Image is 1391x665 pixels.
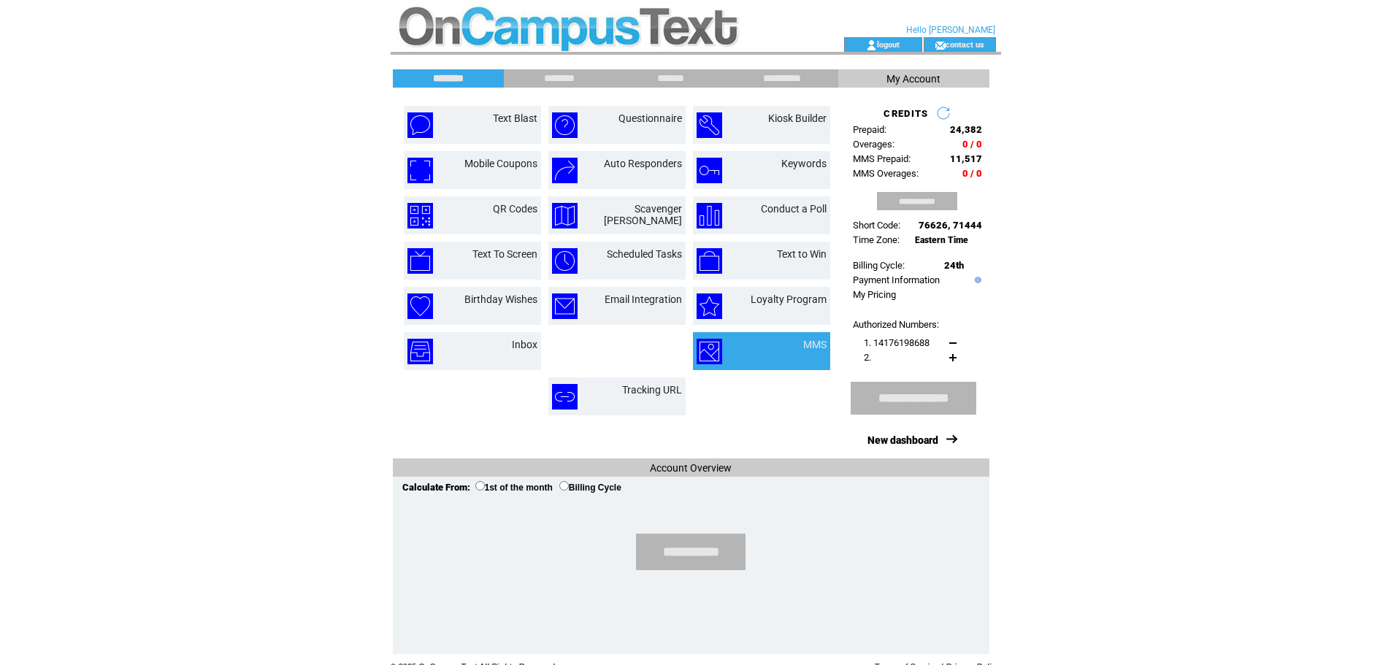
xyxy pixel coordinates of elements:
img: account_icon.gif [866,39,877,51]
img: auto-responders.png [552,158,578,183]
a: Payment Information [853,274,940,285]
a: Scavenger [PERSON_NAME] [604,203,682,226]
a: Scheduled Tasks [607,248,682,260]
a: contact us [946,39,984,49]
span: Short Code: [853,220,900,231]
span: 2. [864,352,871,363]
img: help.gif [971,277,981,283]
img: keywords.png [697,158,722,183]
img: text-to-screen.png [407,248,433,274]
span: Overages: [853,139,894,150]
img: loyalty-program.png [697,293,722,319]
a: MMS [803,339,827,350]
a: Text Blast [493,112,537,124]
label: Billing Cycle [559,483,621,493]
span: Calculate From: [402,482,470,493]
a: Email Integration [605,293,682,305]
span: 1. 14176198688 [864,337,930,348]
span: Prepaid: [853,124,886,135]
img: email-integration.png [552,293,578,319]
a: Conduct a Poll [761,203,827,215]
img: scavenger-hunt.png [552,203,578,228]
a: Auto Responders [604,158,682,169]
a: Birthday Wishes [464,293,537,305]
label: 1st of the month [475,483,553,493]
img: inbox.png [407,339,433,364]
a: logout [877,39,900,49]
img: scheduled-tasks.png [552,248,578,274]
img: mobile-coupons.png [407,158,433,183]
img: kiosk-builder.png [697,112,722,138]
a: My Pricing [853,289,896,300]
span: CREDITS [884,108,928,119]
span: 24th [944,260,964,271]
img: qr-codes.png [407,203,433,228]
span: Billing Cycle: [853,260,905,271]
img: tracking-url.png [552,384,578,410]
a: Tracking URL [622,384,682,396]
a: Loyalty Program [751,293,827,305]
span: 0 / 0 [962,139,982,150]
img: mms.png [697,339,722,364]
span: MMS Prepaid: [853,153,911,164]
img: conduct-a-poll.png [697,203,722,228]
img: contact_us_icon.gif [935,39,946,51]
span: Authorized Numbers: [853,319,939,330]
img: questionnaire.png [552,112,578,138]
a: QR Codes [493,203,537,215]
span: 0 / 0 [962,168,982,179]
a: Keywords [781,158,827,169]
a: Inbox [512,339,537,350]
span: Eastern Time [915,235,968,245]
a: New dashboard [867,434,938,446]
span: Hello [PERSON_NAME] [906,25,995,35]
span: 11,517 [950,153,982,164]
a: Mobile Coupons [464,158,537,169]
a: Kiosk Builder [768,112,827,124]
a: Text To Screen [472,248,537,260]
span: Account Overview [650,462,732,474]
a: Questionnaire [618,112,682,124]
img: text-blast.png [407,112,433,138]
span: 24,382 [950,124,982,135]
img: text-to-win.png [697,248,722,274]
input: Billing Cycle [559,481,569,491]
span: 76626, 71444 [919,220,982,231]
span: Time Zone: [853,234,900,245]
a: Text to Win [777,248,827,260]
input: 1st of the month [475,481,485,491]
span: My Account [886,73,940,85]
span: MMS Overages: [853,168,919,179]
img: birthday-wishes.png [407,293,433,319]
